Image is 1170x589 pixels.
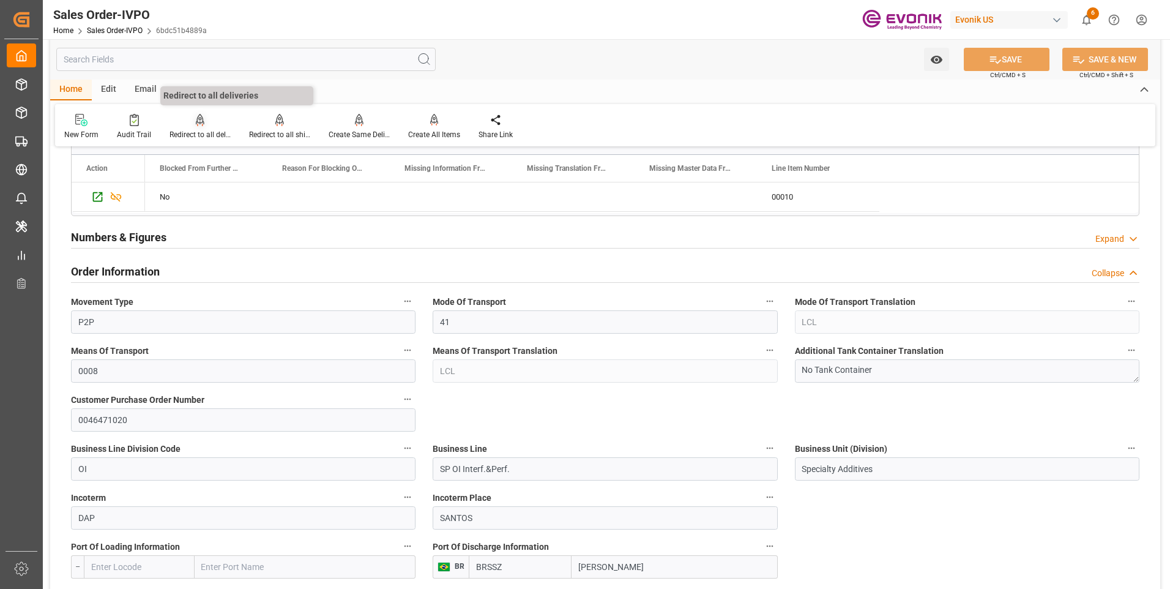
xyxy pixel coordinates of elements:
div: New Form [64,129,99,140]
button: Incoterm Place [762,489,778,505]
div: Press SPACE to select this row. [145,182,879,212]
div: Create All Items [408,129,460,140]
button: Help Center [1100,6,1128,34]
span: Business Unit (Division) [795,443,887,456]
div: Evonik US [950,11,1068,29]
h2: Order Information [71,263,160,280]
img: country [438,562,450,572]
input: Enter Port Name [572,555,777,579]
h2: Numbers & Figures [71,229,166,246]
div: 00010 [757,182,879,211]
button: Customer Purchase Order Number [400,391,415,407]
button: Mode Of Transport [762,293,778,309]
button: open menu [924,48,949,71]
span: Ctrl/CMD + Shift + S [1079,70,1133,80]
span: Movement Type [71,296,133,309]
div: Action [86,164,108,173]
span: Missing Translation From Master Data [527,164,609,173]
span: Port Of Discharge Information [433,541,549,553]
span: Ctrl/CMD + S [990,70,1026,80]
button: Incoterm [400,489,415,505]
button: Mode Of Transport Translation [1123,293,1139,309]
textarea: No Tank Container [795,359,1139,383]
button: SAVE [964,48,1049,71]
div: Sales Order-IVPO [53,6,207,24]
button: Business Line [762,440,778,456]
button: Means Of Transport [400,342,415,358]
div: -- [71,555,84,579]
span: 6 [1087,7,1099,20]
span: Missing Master Data From SAP [649,164,731,173]
div: Create Same Delivery Date [329,129,390,140]
span: Mode Of Transport [433,296,506,309]
div: Redirect to all deliveries [170,129,231,140]
button: Evonik US [950,8,1073,31]
span: Missing Information From Line Item [404,164,486,173]
div: Share Link [479,129,513,140]
p: Redirect to all deliveries [160,86,313,105]
a: Home [53,26,73,35]
a: Sales Order-IVPO [87,26,143,35]
span: Blocked From Further Processing [160,164,242,173]
span: Customer Purchase Order Number [71,394,204,407]
span: Port Of Loading Information [71,541,180,553]
div: Redirect to all shipments [249,129,310,140]
span: Incoterm [71,492,106,505]
span: Means Of Transport [71,345,149,358]
input: Enter Port Name [195,555,416,579]
div: No [160,183,253,211]
input: Enter Locode [84,555,195,579]
button: Port Of Loading Information [400,538,415,554]
span: Reason For Blocking On This Line Item [282,164,364,173]
span: Business Line Division Code [71,443,181,456]
input: Enter Locode [469,555,572,579]
button: Business Line Division Code [400,440,415,456]
span: Additional Tank Container Translation [795,345,944,358]
span: Incoterm Place [433,492,491,505]
div: Press SPACE to select this row. [72,182,145,212]
span: Means Of Transport Translation [433,345,557,358]
button: Means Of Transport Translation [762,342,778,358]
span: BR [450,562,464,571]
button: show 6 new notifications [1073,6,1100,34]
button: SAVE & NEW [1062,48,1148,71]
button: Business Unit (Division) [1123,440,1139,456]
div: Collapse [1092,267,1124,280]
span: Line Item Number [772,164,830,173]
img: Evonik-brand-mark-Deep-Purple-RGB.jpeg_1700498283.jpeg [862,9,942,31]
span: Business Line [433,443,487,456]
span: Mode Of Transport Translation [795,296,915,309]
div: Expand [1095,233,1124,246]
button: Movement Type [400,293,415,309]
div: Home [50,80,92,100]
button: Port Of Discharge Information [762,538,778,554]
div: Audit Trail [117,129,151,140]
div: Email [125,80,166,100]
input: Search Fields [56,48,436,71]
div: Edit [92,80,125,100]
button: Additional Tank Container Translation [1123,342,1139,358]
